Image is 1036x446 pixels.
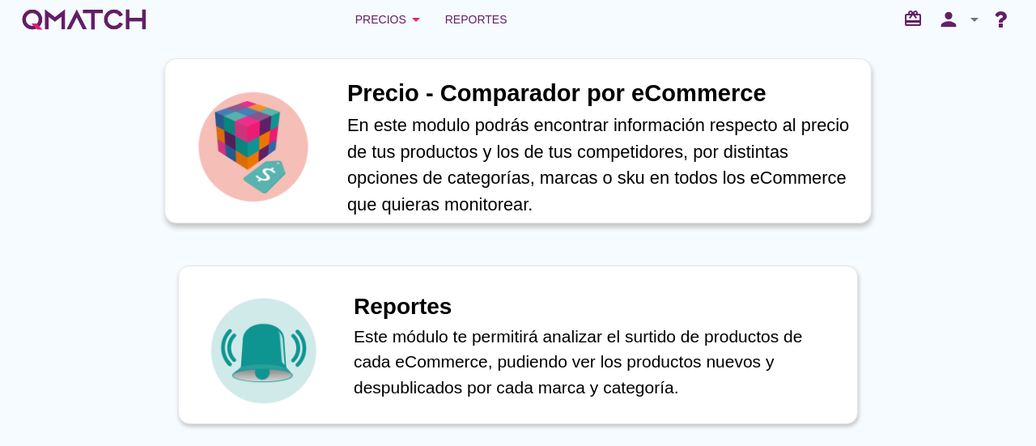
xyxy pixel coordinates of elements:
[445,10,507,29] span: Reportes
[965,10,984,29] i: arrow_drop_down
[932,8,965,31] i: person
[155,62,881,220] a: iconPrecio - Comparador por eCommerceEn este modulo podrás encontrar información respecto al prec...
[206,294,320,407] img: icon
[347,76,854,112] h1: Precio - Comparador por eCommerce
[342,3,439,36] button: Precios
[903,9,929,28] i: redeem
[347,112,854,218] p: En este modulo podrás encontrar información respecto al precio de tus productos y los de tus comp...
[354,290,841,324] h1: Reportes
[19,3,149,36] a: white-qmatch-logo
[155,265,881,424] a: iconReportesEste módulo te permitirá analizar el surtido de productos de cada eCommerce, pudiendo...
[355,10,426,29] div: Precios
[194,87,312,206] img: icon
[439,3,514,36] a: Reportes
[354,324,841,401] p: Este módulo te permitirá analizar el surtido de productos de cada eCommerce, pudiendo ver los pro...
[406,10,426,29] i: arrow_drop_down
